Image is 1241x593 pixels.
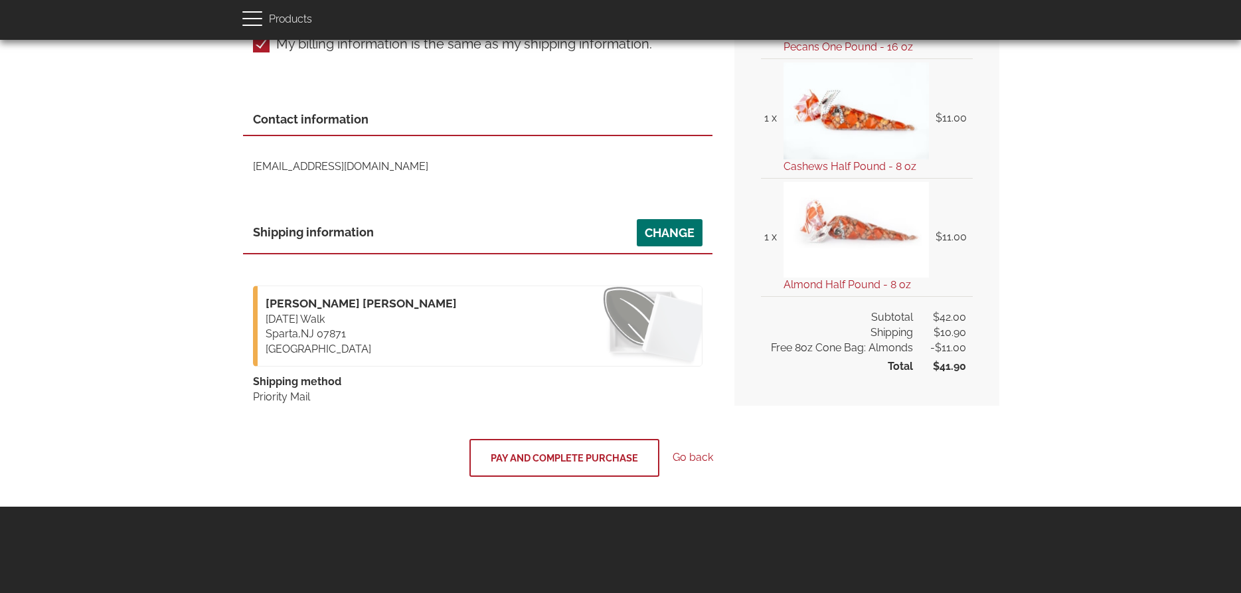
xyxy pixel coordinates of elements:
div: Contact information [253,111,703,128]
img: half pound of cinnamon roasted cashews [784,62,929,159]
td: $11.00 [932,58,973,178]
img: half pound of cinnamon-sugar glazed almonds inside a red and clear Totally Nutz poly bag [784,182,929,278]
span: Free 8oz Cone Bag: Almonds [771,341,913,356]
a: Almond Half Pound - 8 oz [784,278,911,291]
span: Total [888,359,913,375]
label: My billing information is the same as my shipping information. [253,36,652,52]
span: Shipping [870,325,913,341]
span: $42.00 [913,310,966,325]
span: Shipping information [253,224,374,241]
span: $10.90 [913,325,966,341]
a: Pecans One Pound - 16 oz [784,41,913,53]
td: $11.00 [932,178,973,296]
span: -$11.00 [913,341,966,356]
span: 07871 [317,327,346,340]
span: [GEOGRAPHIC_DATA] [266,343,371,355]
span: [DATE] Walk [266,313,325,325]
div: [EMAIL_ADDRESS][DOMAIN_NAME] [243,136,712,198]
span: [PERSON_NAME] [266,296,360,310]
span: Subtotal [871,310,913,325]
div: Shipping method [253,375,703,390]
td: 1 x [761,178,780,296]
span: $41.90 [913,359,966,375]
button: Pay and complete purchase [469,439,659,477]
span: Sparta [266,327,298,340]
span: [PERSON_NAME] [363,296,457,310]
span: NJ [301,327,314,340]
span: Pay and complete purchase [491,452,638,464]
td: 1 x [761,58,780,178]
a: Go back [673,450,713,466]
p: , [253,286,703,366]
div: Priority Mail [253,390,703,405]
a: Cashews Half Pound - 8 oz [784,160,916,173]
span: Products [269,10,312,29]
a: Change [637,219,703,246]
